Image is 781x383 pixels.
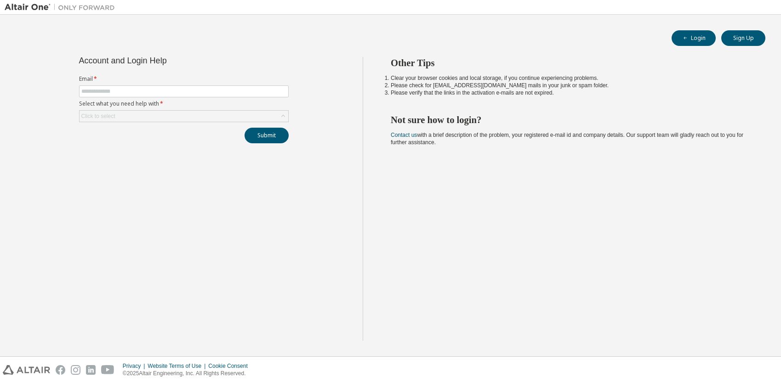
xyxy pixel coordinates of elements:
[56,365,65,375] img: facebook.svg
[79,57,247,64] div: Account and Login Help
[391,132,417,138] a: Contact us
[208,362,253,370] div: Cookie Consent
[79,75,289,83] label: Email
[391,114,749,126] h2: Not sure how to login?
[5,3,120,12] img: Altair One
[148,362,208,370] div: Website Terms of Use
[391,132,743,146] span: with a brief description of the problem, your registered e-mail id and company details. Our suppo...
[391,82,749,89] li: Please check for [EMAIL_ADDRESS][DOMAIN_NAME] mails in your junk or spam folder.
[672,30,716,46] button: Login
[101,365,114,375] img: youtube.svg
[123,362,148,370] div: Privacy
[79,100,289,107] label: Select what you need help with
[391,89,749,96] li: Please verify that the links in the activation e-mails are not expired.
[245,128,289,143] button: Submit
[721,30,765,46] button: Sign Up
[3,365,50,375] img: altair_logo.svg
[71,365,80,375] img: instagram.svg
[391,57,749,69] h2: Other Tips
[81,113,115,120] div: Click to select
[123,370,253,377] p: © 2025 Altair Engineering, Inc. All Rights Reserved.
[391,74,749,82] li: Clear your browser cookies and local storage, if you continue experiencing problems.
[80,111,288,122] div: Click to select
[86,365,96,375] img: linkedin.svg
